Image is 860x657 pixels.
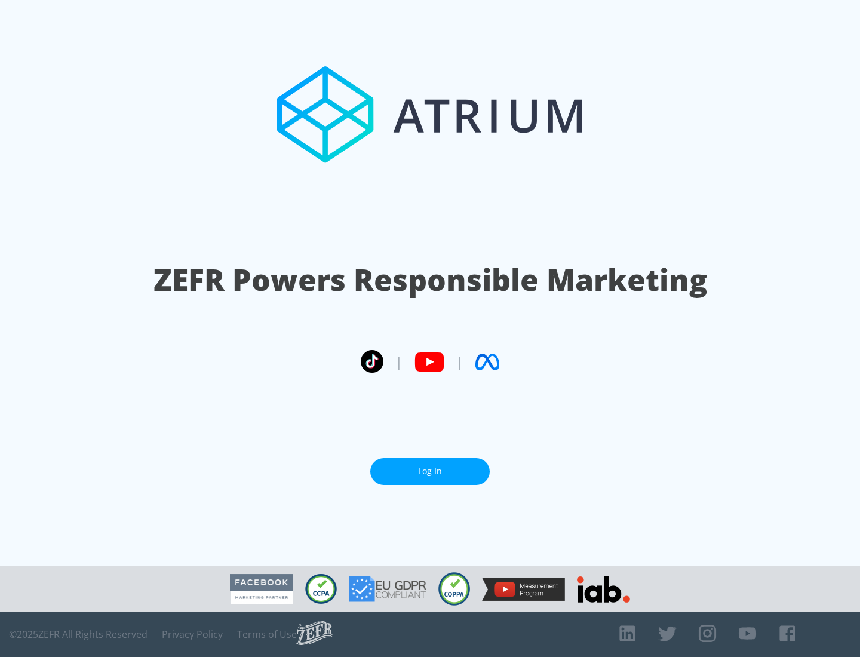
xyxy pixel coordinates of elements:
img: GDPR Compliant [349,576,426,602]
h1: ZEFR Powers Responsible Marketing [153,259,707,300]
a: Log In [370,458,490,485]
img: CCPA Compliant [305,574,337,604]
a: Privacy Policy [162,628,223,640]
img: IAB [577,576,630,603]
img: YouTube Measurement Program [482,578,565,601]
img: COPPA Compliant [438,572,470,606]
a: Terms of Use [237,628,297,640]
span: | [456,353,463,371]
img: Facebook Marketing Partner [230,574,293,604]
span: © 2025 ZEFR All Rights Reserved [9,628,148,640]
span: | [395,353,403,371]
